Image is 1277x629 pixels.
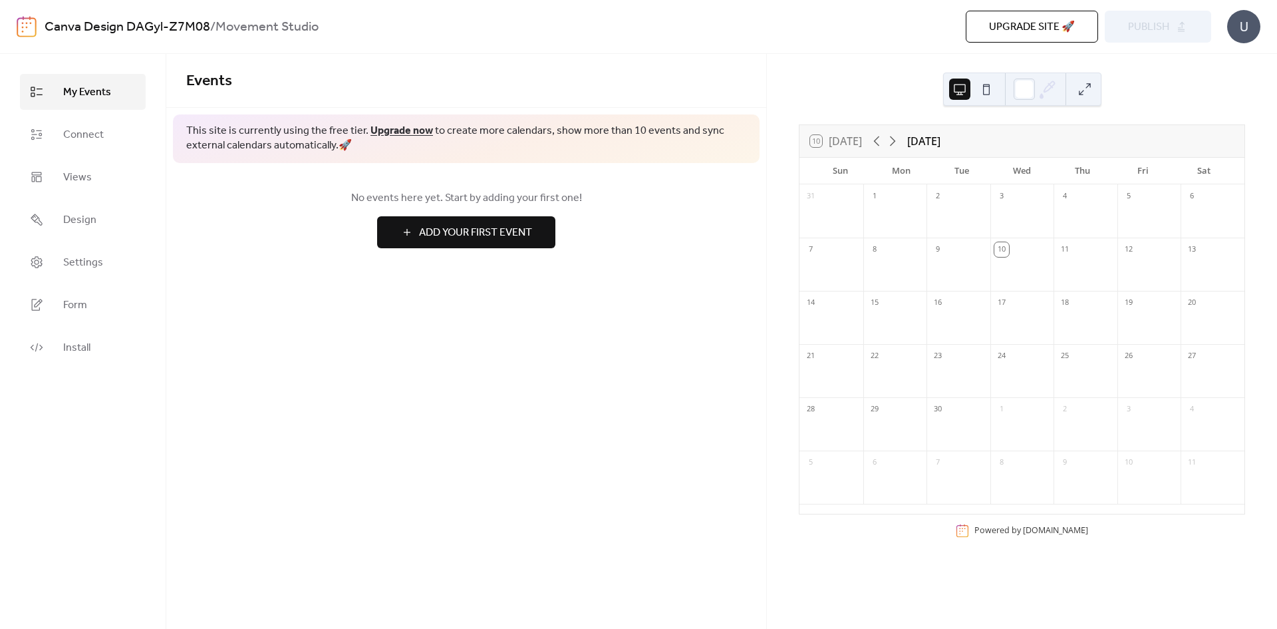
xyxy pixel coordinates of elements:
[867,242,882,257] div: 8
[17,16,37,37] img: logo
[1121,402,1136,417] div: 3
[803,349,818,363] div: 21
[377,216,555,248] button: Add Your First Event
[370,120,433,141] a: Upgrade now
[1058,349,1072,363] div: 25
[20,116,146,152] a: Connect
[186,124,746,154] span: This site is currently using the free tier. to create more calendars, show more than 10 events an...
[803,402,818,417] div: 28
[1121,296,1136,310] div: 19
[1052,158,1113,184] div: Thu
[1058,455,1072,470] div: 9
[1023,524,1088,536] a: [DOMAIN_NAME]
[63,340,90,356] span: Install
[803,296,818,310] div: 14
[930,189,945,204] div: 2
[1185,455,1199,470] div: 11
[63,127,104,143] span: Connect
[63,85,111,101] span: My Events
[994,455,1009,470] div: 8
[1121,242,1136,257] div: 12
[907,133,940,149] div: [DATE]
[1185,189,1199,204] div: 6
[930,455,945,470] div: 7
[930,349,945,363] div: 23
[1185,242,1199,257] div: 13
[1185,402,1199,417] div: 4
[974,524,1088,536] div: Powered by
[1058,242,1072,257] div: 11
[992,158,1052,184] div: Wed
[994,349,1009,363] div: 24
[186,190,746,206] span: No events here yet. Start by adding your first one!
[867,296,882,310] div: 15
[1185,296,1199,310] div: 20
[1227,10,1260,43] div: U
[63,170,92,186] span: Views
[1121,189,1136,204] div: 5
[1058,402,1072,417] div: 2
[186,216,746,248] a: Add Your First Event
[1173,158,1234,184] div: Sat
[867,402,882,417] div: 29
[63,212,96,228] span: Design
[210,15,215,40] b: /
[871,158,931,184] div: Mon
[20,159,146,195] a: Views
[810,158,871,184] div: Sun
[1058,296,1072,310] div: 18
[20,329,146,365] a: Install
[930,402,945,417] div: 30
[803,189,818,204] div: 31
[1058,189,1072,204] div: 4
[1185,349,1199,363] div: 27
[63,298,87,314] span: Form
[867,189,882,204] div: 1
[20,74,146,110] a: My Events
[1113,158,1173,184] div: Fri
[803,455,818,470] div: 5
[867,349,882,363] div: 22
[994,242,1009,257] div: 10
[930,242,945,257] div: 9
[20,202,146,238] a: Design
[989,19,1075,35] span: Upgrade site 🚀
[1121,349,1136,363] div: 26
[20,244,146,280] a: Settings
[20,287,146,323] a: Form
[931,158,992,184] div: Tue
[215,15,319,40] b: Movement Studio
[419,225,532,241] span: Add Your First Event
[930,296,945,310] div: 16
[994,402,1009,417] div: 1
[1121,455,1136,470] div: 10
[186,67,232,96] span: Events
[45,15,210,40] a: Canva Design DAGyl-Z7M08
[966,11,1098,43] button: Upgrade site 🚀
[994,189,1009,204] div: 3
[803,242,818,257] div: 7
[63,255,103,271] span: Settings
[994,296,1009,310] div: 17
[867,455,882,470] div: 6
